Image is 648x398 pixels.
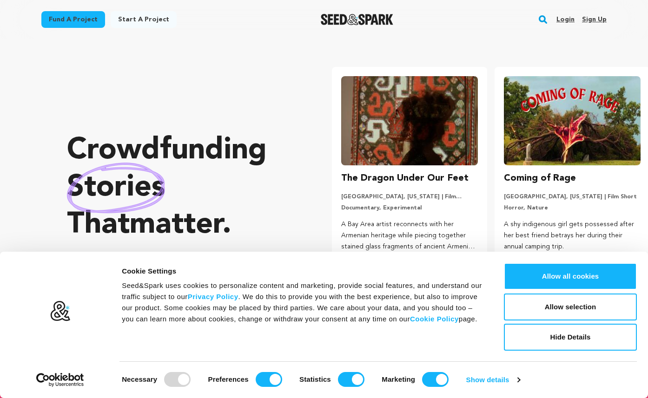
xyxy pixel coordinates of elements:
a: Privacy Policy [188,293,238,300]
button: Allow all cookies [504,263,637,290]
img: hand sketched image [67,163,165,213]
span: matter [130,210,222,240]
strong: Preferences [208,375,249,383]
a: Start a project [111,11,177,28]
div: Cookie Settings [122,266,483,277]
strong: Statistics [299,375,331,383]
img: logo [50,300,71,322]
a: Sign up [582,12,607,27]
strong: Necessary [122,375,157,383]
p: Crowdfunding that . [67,132,295,244]
a: Seed&Spark Homepage [321,14,394,25]
a: Usercentrics Cookiebot - opens in a new window [20,373,101,387]
p: A shy indigenous girl gets possessed after her best friend betrays her during their annual campin... [504,219,641,252]
a: Fund a project [41,11,105,28]
img: Coming of Rage image [504,76,641,165]
a: Cookie Policy [410,315,459,323]
img: The Dragon Under Our Feet image [341,76,478,165]
button: Hide Details [504,324,637,351]
div: Seed&Spark uses cookies to personalize content and marketing, provide social features, and unders... [122,280,483,325]
button: Allow selection [504,294,637,320]
a: Show details [466,373,520,387]
p: Horror, Nature [504,204,641,212]
p: Seed&Spark is where creators and audiences work together to bring incredible new projects to life... [67,251,295,291]
p: A Bay Area artist reconnects with her Armenian heritage while piecing together stained glass frag... [341,219,478,252]
p: [GEOGRAPHIC_DATA], [US_STATE] | Film Short [504,193,641,201]
p: [GEOGRAPHIC_DATA], [US_STATE] | Film Feature [341,193,478,201]
strong: Marketing [382,375,415,383]
h3: The Dragon Under Our Feet [341,171,469,186]
img: Seed&Spark Logo Dark Mode [321,14,394,25]
h3: Coming of Rage [504,171,576,186]
a: Login [556,12,575,27]
p: Documentary, Experimental [341,204,478,212]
